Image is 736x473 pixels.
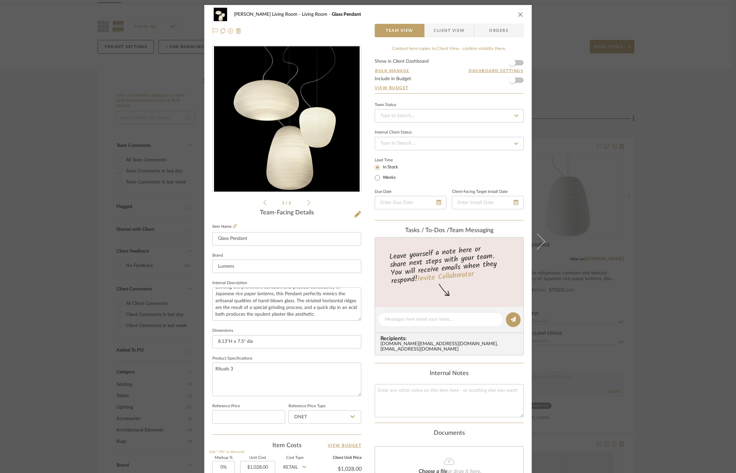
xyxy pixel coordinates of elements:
[332,12,361,17] span: Glass Pendant
[212,441,361,450] div: Item Costs
[374,242,525,287] div: Leave yourself a note here or share next steps with your team. You will receive emails when they ...
[375,46,524,52] div: Content here copies to Client View - confirm visibility there.
[375,227,524,234] div: team Messaging
[212,8,228,21] img: 57dae5b0-55ae-496a-8be5-6802789484af_48x40.jpg
[482,24,516,37] span: Orders
[328,441,362,450] a: View Budget
[375,190,391,194] label: Due Date
[375,163,409,182] mat-radio-group: Select item type
[288,201,292,205] span: 2
[417,268,474,285] a: Invite Collaborator
[386,24,413,37] span: Team View
[280,456,309,460] label: Cost Type
[380,341,521,352] div: [DOMAIN_NAME][EMAIL_ADDRESS][DOMAIN_NAME] , [EMAIL_ADDRESS][DOMAIN_NAME]
[285,201,288,205] span: /
[212,456,235,460] label: Markup %
[212,232,361,246] input: Enter Item Name
[375,157,409,163] label: Lead Time
[434,24,465,37] span: Client View
[518,11,524,17] button: close
[240,456,275,460] label: Unit Cost
[468,68,524,74] button: Dashboard Settings
[212,335,361,349] input: Enter the dimensions of this item
[375,196,446,209] input: Enter Due Date
[212,209,361,217] div: Team-Facing Details
[375,68,410,74] button: Bulk Manage
[212,405,240,408] label: Reference Price
[212,329,233,332] label: Dimensions
[314,456,362,460] label: Client Unit Price
[452,190,508,194] label: Client-Facing Target Install Date
[380,335,521,341] span: Recipients:
[212,357,252,360] label: Product Specifications
[375,85,524,91] a: View Budget
[375,370,524,377] div: Internal Notes
[213,46,361,192] div: 0
[212,260,361,273] input: Enter Brand
[381,175,396,181] label: Weeks
[288,405,325,408] label: Reference Price Type
[214,46,360,192] img: 57dae5b0-55ae-496a-8be5-6802789484af_436x436.jpg
[381,164,398,170] label: In Stock
[375,430,524,437] div: Documents
[452,196,524,209] input: Enter Install Date
[212,254,223,257] label: Brand
[375,131,412,134] div: Internal Client Status
[212,224,237,229] label: Item Name
[234,12,302,17] span: [PERSON_NAME] Living Room
[375,109,524,122] input: Type to Search…
[282,201,285,205] span: 1
[375,137,524,150] input: Type to Search…
[302,12,332,17] span: Living Room
[236,28,241,34] img: Remove from project
[375,103,396,107] div: Team Status
[405,227,449,233] span: Tasks / To-Dos /
[212,281,247,285] label: Internal Description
